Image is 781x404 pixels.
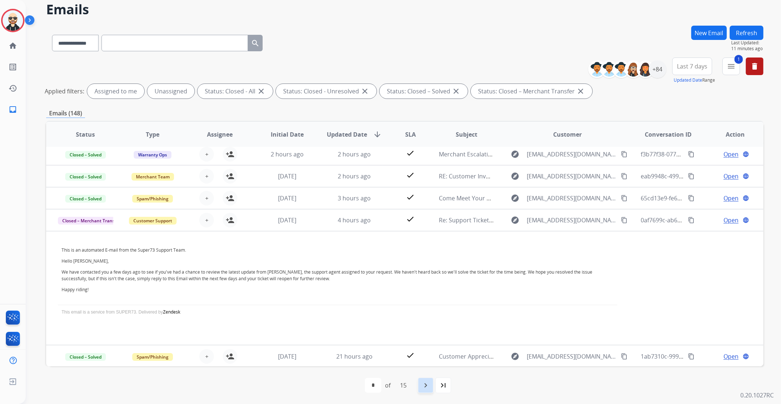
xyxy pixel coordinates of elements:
mat-icon: content_copy [688,217,695,223]
span: Open [723,216,739,225]
mat-icon: last_page [439,381,448,390]
span: 1 [734,55,743,64]
span: 2 hours ago [338,150,371,158]
mat-icon: language [743,195,749,201]
span: Closed – Solved [65,195,106,203]
span: [EMAIL_ADDRESS][DOMAIN_NAME] [527,216,617,225]
mat-icon: person_add [226,216,234,225]
span: [DATE] [278,216,296,224]
mat-icon: delete [750,62,759,71]
div: This email is a service from SUPER73. Delivered by [58,305,617,319]
button: + [199,349,214,364]
mat-icon: language [743,173,749,179]
span: Warranty Ops [134,151,171,159]
span: 0af7699c-ab65-4574-9cf0-157a6fe8c1dd [641,216,749,224]
span: [DATE] [278,194,296,202]
div: of [385,381,390,390]
button: Updated Date [674,77,702,83]
span: Range [674,77,715,83]
mat-icon: arrow_downward [373,130,382,139]
mat-icon: check [406,215,415,223]
span: Assignee [207,130,233,139]
button: + [199,213,214,227]
span: + [205,216,208,225]
div: Unassigned [147,84,195,99]
button: Refresh [730,26,763,40]
span: + [205,150,208,159]
div: Status: Closed – Merchant Transfer [471,84,592,99]
p: Hello [PERSON_NAME], [62,258,614,264]
span: f3b77f38-077b-4caf-9234-befdd3a36b6c [641,150,749,158]
span: 3 hours ago [338,194,371,202]
div: Assigned to me [87,84,144,99]
mat-icon: check [406,351,415,360]
span: [DATE] [278,352,296,360]
mat-icon: history [8,84,17,93]
span: Last Updated: [731,40,763,46]
h2: Emails [46,2,763,17]
mat-icon: explore [511,352,519,361]
span: Open [723,150,739,159]
button: + [199,169,214,184]
span: RE: Customer Invoice [ thread::4ci2L0swAmGbjtSAGNT_2jk:: ] [439,172,604,180]
span: eab9948c-499d-488e-b9de-b7e3686a01cb [641,172,755,180]
mat-icon: close [576,87,585,96]
span: Merchant Team [132,173,174,181]
span: Customer Support [129,217,177,225]
mat-icon: person_add [226,194,234,203]
mat-icon: close [360,87,369,96]
span: Subject [456,130,477,139]
span: Last 7 days [677,65,707,68]
mat-icon: content_copy [688,195,695,201]
p: Emails (148) [46,109,85,118]
span: Spam/Phishing [132,353,173,361]
span: [EMAIL_ADDRESS][DOMAIN_NAME] [527,194,617,203]
mat-icon: check [406,171,415,179]
span: Closed – Merchant Transfer [58,217,125,225]
span: Conversation ID [645,130,692,139]
span: + [205,172,208,181]
img: avatar [3,10,23,31]
div: Status: Closed - All [197,84,273,99]
span: Open [723,352,739,361]
th: Action [696,122,763,147]
span: Open [723,172,739,181]
mat-icon: list_alt [8,63,17,71]
mat-icon: language [743,217,749,223]
mat-icon: content_copy [688,353,695,360]
span: Closed – Solved [65,353,106,361]
div: 15 [394,378,412,393]
span: 21 hours ago [336,352,373,360]
mat-icon: content_copy [621,217,628,223]
mat-icon: close [452,87,460,96]
mat-icon: close [257,87,266,96]
mat-icon: content_copy [621,353,628,360]
span: + [205,194,208,203]
button: + [199,191,214,205]
span: 4 hours ago [338,216,371,224]
button: New Email [691,26,727,40]
span: Merchant Escalation Notification for Request 659671 [439,150,584,158]
mat-icon: home [8,41,17,50]
p: We have contacted you a few days ago to see if you've had a chance to review the latest update fr... [62,269,614,282]
mat-icon: content_copy [688,151,695,157]
span: Customer Appreciation Email - Save up to $120! [439,352,570,360]
span: Come Meet Your Local Thermomix® Consultants! [439,194,575,202]
div: Status: Closed - Unresolved [276,84,377,99]
p: Applied filters: [45,87,84,96]
p: This is an automated E-mail from the Super73 Support Team. [62,247,614,253]
span: Type [146,130,159,139]
mat-icon: check [406,193,415,201]
span: 11 minutes ago [731,46,763,52]
mat-icon: content_copy [621,151,628,157]
span: 2 hours ago [338,172,371,180]
mat-icon: person_add [226,172,234,181]
mat-icon: explore [511,194,519,203]
span: Updated Date [327,130,367,139]
span: 1ab7310c-999b-4d0a-86ed-5e2ff74732e7 [641,352,752,360]
mat-icon: search [251,39,260,48]
button: Last 7 days [672,58,712,75]
span: Status [76,130,95,139]
mat-icon: explore [511,172,519,181]
span: [EMAIL_ADDRESS][DOMAIN_NAME] [527,172,617,181]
